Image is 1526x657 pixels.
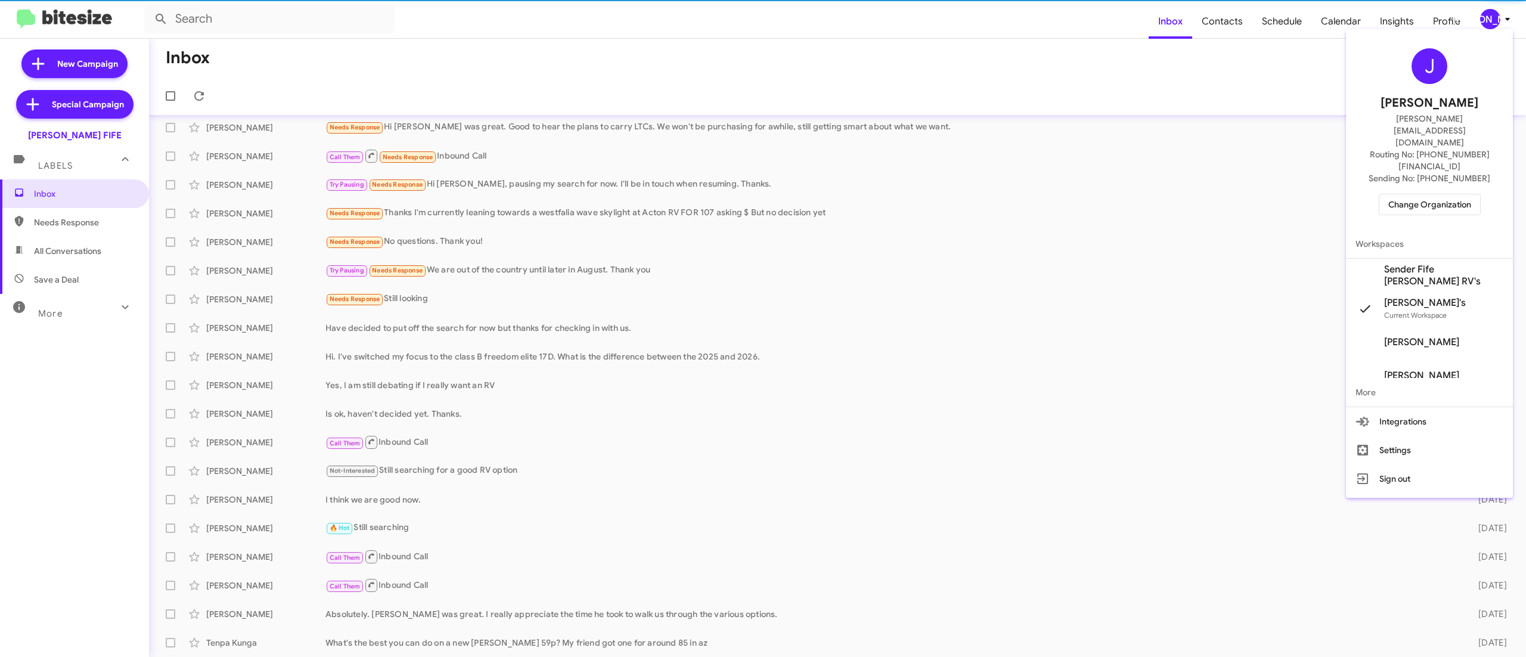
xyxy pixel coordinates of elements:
button: Sign out [1346,464,1513,493]
span: Workspaces [1346,230,1513,258]
span: [PERSON_NAME] [1381,94,1478,113]
span: [PERSON_NAME] [1384,336,1459,348]
span: [PERSON_NAME][EMAIL_ADDRESS][DOMAIN_NAME] [1360,113,1499,148]
span: Sender Fife [PERSON_NAME] RV's [1384,264,1503,287]
span: Sending No: [PHONE_NUMBER] [1369,172,1490,184]
span: [PERSON_NAME]'s [1384,297,1466,309]
button: Change Organization [1379,194,1481,215]
span: Change Organization [1388,194,1471,215]
button: Settings [1346,436,1513,464]
div: J [1412,48,1447,84]
span: [PERSON_NAME] [1384,370,1459,382]
span: More [1346,378,1513,407]
span: Current Workspace [1384,311,1447,320]
span: Routing No: [PHONE_NUMBER][FINANCIAL_ID] [1360,148,1499,172]
button: Integrations [1346,407,1513,436]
